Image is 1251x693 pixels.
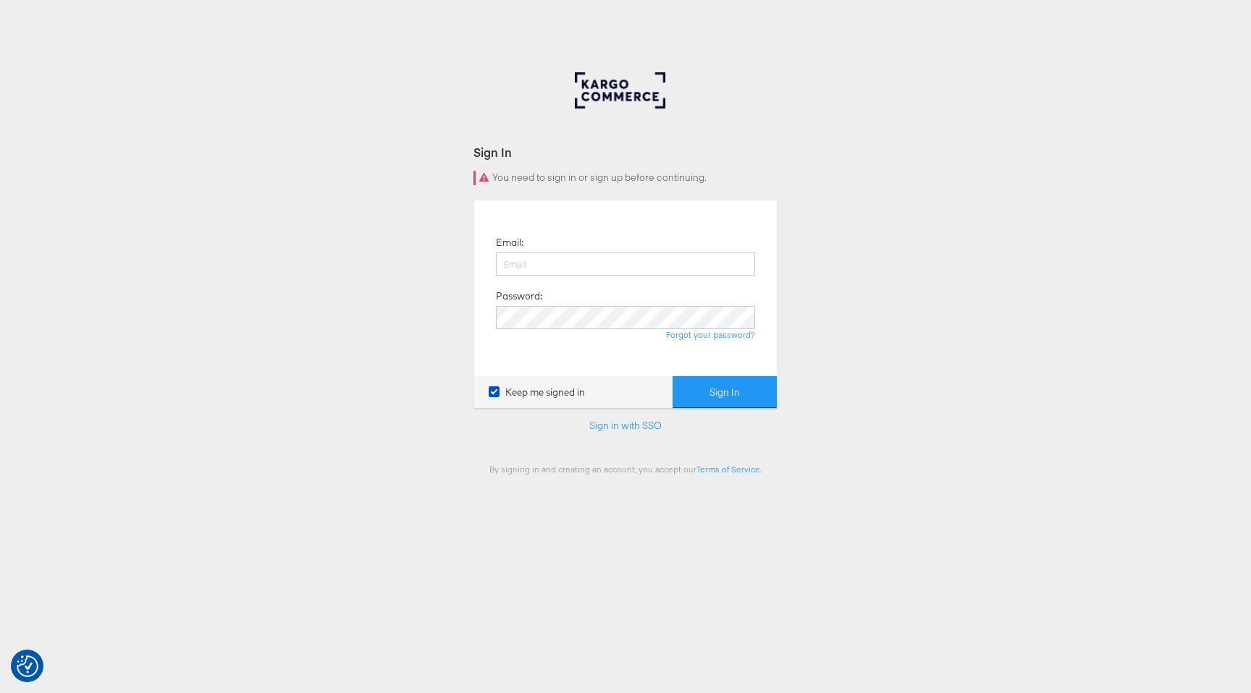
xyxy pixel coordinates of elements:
[496,289,542,303] label: Password:
[473,144,778,161] div: Sign In
[496,252,755,276] input: Email
[17,655,38,677] img: Revisit consent button
[673,376,777,409] button: Sign In
[666,329,755,340] a: Forgot your password?
[473,171,778,185] div: You need to sign in or sign up before continuing.
[489,386,585,399] label: Keep me signed in
[473,464,778,475] div: By signing in and creating an account, you accept our .
[17,655,38,677] button: Consent Preferences
[696,464,760,475] a: Terms of Service
[496,236,523,250] label: Email:
[589,419,662,432] a: Sign in with SSO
